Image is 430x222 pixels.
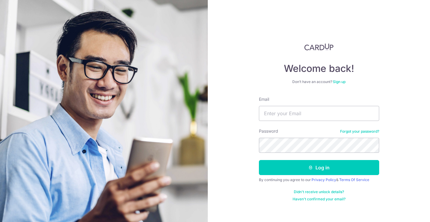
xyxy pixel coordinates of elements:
[259,160,379,175] button: Log in
[294,190,344,194] a: Didn't receive unlock details?
[259,177,379,182] div: By continuing you agree to our &
[259,63,379,75] h4: Welcome back!
[293,197,346,202] a: Haven't confirmed your email?
[259,96,269,102] label: Email
[259,106,379,121] input: Enter your Email
[340,129,379,134] a: Forgot your password?
[259,79,379,84] div: Don’t have an account?
[259,128,278,134] label: Password
[312,177,336,182] a: Privacy Policy
[333,79,346,84] a: Sign up
[339,177,369,182] a: Terms Of Service
[304,43,334,51] img: CardUp Logo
